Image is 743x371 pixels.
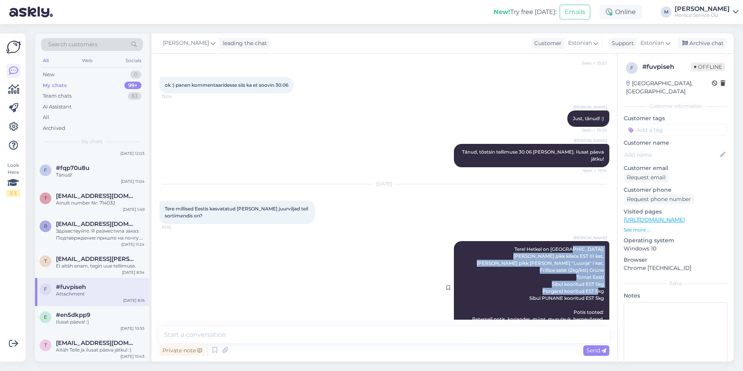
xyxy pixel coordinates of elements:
span: Seen ✓ 13:14 [578,168,607,173]
span: f [44,286,47,292]
span: #fuvpiseh [56,283,86,290]
img: Askly Logo [6,40,21,54]
span: r [44,223,47,229]
span: Send [586,347,606,354]
div: [DATE] 15:43 [120,353,145,359]
div: Horeca Service OÜ [675,12,730,18]
div: [DATE] 8:34 [122,269,145,275]
div: [DATE] [159,180,609,187]
a: [PERSON_NAME]Horeca Service OÜ [675,6,738,18]
span: [PERSON_NAME] [574,104,607,110]
div: 0 [130,71,141,79]
div: Ei aitäh enam, tegin uue tellimuse. [56,262,145,269]
span: Seen ✓ 13:04 [578,127,607,133]
button: Emails [560,5,590,19]
span: [PERSON_NAME] [163,39,209,47]
span: ok :) panen kommentaaridesse siis ka et soovin 30.06 [165,82,288,88]
div: Customer [531,39,562,47]
span: Offline [691,63,725,71]
div: Customer information [624,103,727,110]
p: See more ... [624,226,727,233]
div: Request email [624,172,669,183]
span: [PERSON_NAME] [574,138,607,143]
p: Customer tags [624,114,727,122]
div: Archive chat [678,38,727,49]
span: t [44,342,47,348]
span: e [44,314,47,320]
div: AI Assistant [43,103,72,111]
a: [URL][DOMAIN_NAME] [624,216,685,223]
div: Look Here [6,162,20,197]
div: [DATE] 10:55 [120,325,145,331]
div: New [43,71,54,79]
span: t [44,258,47,264]
input: Add name [624,150,719,159]
span: timofei@schlossle-hotels.com [56,192,137,199]
p: Customer name [624,139,727,147]
div: [DATE] 11:04 [121,178,145,184]
div: [DATE] 1:49 [123,206,145,212]
span: f [630,65,633,71]
p: Notes [624,292,727,300]
input: Add a tag [624,124,727,136]
div: [DATE] 8:16 [123,297,145,303]
span: Estonian [568,39,592,47]
div: Socials [124,56,143,66]
div: Support [609,39,634,47]
div: [DATE] 11:24 [121,241,145,247]
div: 63 [128,92,141,100]
span: Seen ✓ 13:03 [578,60,607,66]
span: Just, tänud! :) [573,115,604,121]
span: t [44,195,47,201]
span: Tere! Hetkel on [GEOGRAPHIC_DATA]: [PERSON_NAME] pikk kileta EST III kat. [PERSON_NAME] pikk [PER... [463,246,605,329]
b: New! [494,8,510,16]
p: Customer phone [624,186,727,194]
div: All [41,56,50,66]
div: Attachment [56,290,145,297]
p: Chrome [TECHNICAL_ID] [624,264,727,272]
div: All [43,114,49,121]
div: # fuvpiseh [642,62,691,72]
p: Customer email [624,164,727,172]
div: [DATE] 12:03 [120,150,145,156]
span: [PERSON_NAME] [574,235,607,241]
div: Private note [159,345,205,356]
div: Try free [DATE]: [494,7,556,17]
span: Estonian [640,39,664,47]
span: Search customers [48,40,98,49]
span: #en5dkpp9 [56,311,90,318]
p: Browser [624,256,727,264]
span: Tere millised Eestis kasvatatud [PERSON_NAME] juurviljad teil sortimendis on? [165,206,309,219]
div: 99+ [124,82,141,89]
div: Здравствуйте. Я разместила заказ. Подтверждение пришло на почту. Как оплачивать товар? [56,227,145,241]
div: [PERSON_NAME] [675,6,730,12]
p: Windows 10 [624,245,727,253]
span: tallinn.manni@daily.ee [56,255,137,262]
div: Tänud! [56,171,145,178]
p: Visited pages [624,208,727,216]
div: Web [80,56,94,66]
div: 1 / 3 [6,190,20,197]
span: #fqp70u8u [56,164,89,171]
span: 13:04 [162,94,191,100]
span: 10:10 [162,224,191,230]
span: terje.piip@mail.ee [56,339,137,346]
div: Online [600,5,642,19]
div: Extra [624,280,727,287]
span: rench2003@gmail.com [56,220,137,227]
span: My chats [82,138,103,145]
p: Operating system [624,236,727,245]
div: Team chats [43,92,72,100]
span: Tänud, tõstsin tellimuse 30.06 [PERSON_NAME]. Ilusat päeva jätku! [462,149,605,162]
div: My chats [43,82,67,89]
div: Archived [43,124,65,132]
div: Ilusat päeva! :) [56,318,145,325]
div: leading the chat [220,39,267,47]
span: f [44,167,47,173]
div: Request phone number [624,194,694,205]
div: Aitäh Teile ja ilusat päeva jätku! :) [56,346,145,353]
div: M [661,7,671,17]
div: Ainult number Nr: 714032 [56,199,145,206]
div: [GEOGRAPHIC_DATA], [GEOGRAPHIC_DATA] [626,79,712,96]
